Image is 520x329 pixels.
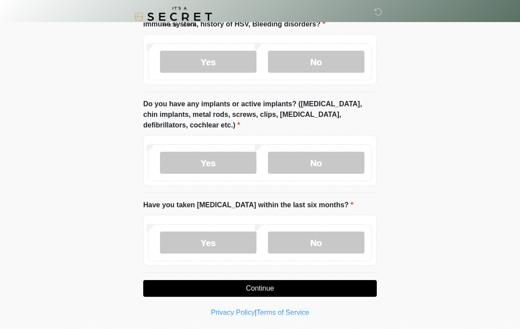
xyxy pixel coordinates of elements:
a: | [255,309,256,316]
button: Continue [143,280,377,297]
label: Yes [160,51,256,73]
label: No [268,232,364,254]
label: Yes [160,152,256,174]
label: Yes [160,232,256,254]
label: Have you taken [MEDICAL_DATA] within the last six months? [143,200,353,210]
label: No [268,152,364,174]
a: Privacy Policy [211,309,255,316]
label: No [268,51,364,73]
a: Terms of Service [256,309,309,316]
label: Do you have any implants or active implants? ([MEDICAL_DATA], chin implants, metal rods, screws, ... [143,99,377,131]
img: It's A Secret Med Spa Logo [134,7,212,26]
